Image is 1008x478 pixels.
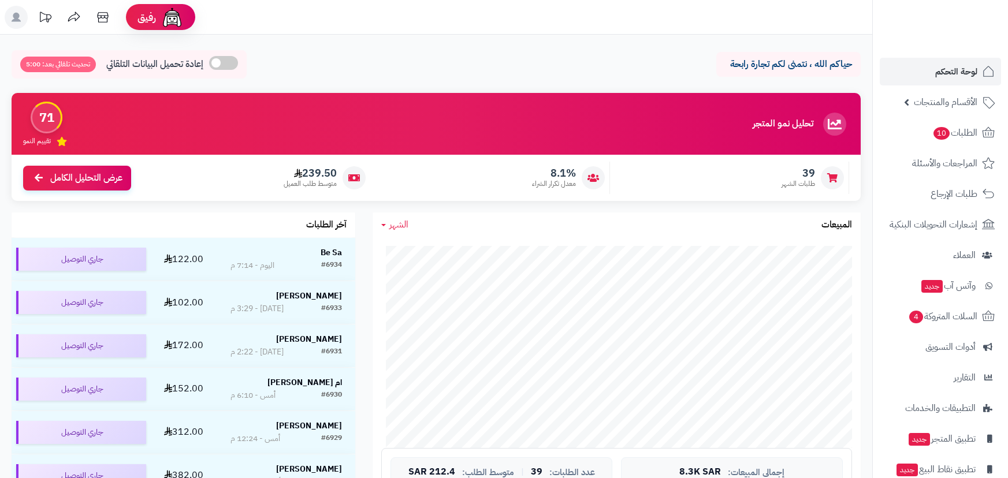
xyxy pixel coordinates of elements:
td: 152.00 [151,368,217,410]
span: رفيق [137,10,156,24]
span: المراجعات والأسئلة [912,155,977,171]
span: 212.4 SAR [408,467,455,477]
h3: المبيعات [821,220,852,230]
div: جاري التوصيل [16,334,146,357]
span: وآتس آب [920,278,976,294]
span: طلبات الشهر [782,179,815,189]
div: أمس - 12:24 م [230,433,280,445]
div: #6930 [321,390,342,401]
a: التقارير [880,364,1001,391]
strong: ام [PERSON_NAME] [267,376,342,389]
span: العملاء [953,247,976,263]
a: وآتس آبجديد [880,272,1001,300]
p: حياكم الله ، نتمنى لكم تجارة رابحة [725,58,852,71]
span: التقارير [954,369,976,386]
h3: تحليل نمو المتجر [753,119,813,129]
span: عرض التحليل الكامل [50,171,122,185]
a: عرض التحليل الكامل [23,166,131,191]
a: تحديثات المنصة [31,6,59,32]
div: #6931 [321,346,342,358]
div: #6934 [321,260,342,271]
span: إعادة تحميل البيانات التلقائي [106,58,203,71]
td: 122.00 [151,238,217,281]
div: أمس - 6:10 م [230,390,276,401]
span: 8.3K SAR [679,467,721,477]
a: الشهر [381,218,408,231]
span: تحديث تلقائي بعد: 5:00 [20,57,96,72]
span: السلات المتروكة [908,308,977,324]
span: جديد [897,464,918,476]
span: إشعارات التحويلات البنكية [890,216,977,233]
span: عدد الطلبات: [549,468,595,477]
td: 102.00 [151,281,217,324]
span: 4 [909,311,924,324]
span: الطلبات [932,125,977,141]
span: التطبيقات والخدمات [905,400,976,416]
span: إجمالي المبيعات: [728,468,784,477]
div: جاري التوصيل [16,291,146,314]
a: العملاء [880,241,1001,269]
span: تطبيق المتجر [907,431,976,447]
a: أدوات التسويق [880,333,1001,361]
td: 312.00 [151,411,217,454]
strong: [PERSON_NAME] [276,463,342,475]
span: 8.1% [532,167,576,180]
div: [DATE] - 3:29 م [230,303,284,315]
a: التطبيقات والخدمات [880,394,1001,422]
span: متوسط الطلب: [462,468,514,477]
span: 10 [933,127,950,140]
strong: [PERSON_NAME] [276,333,342,345]
a: تطبيق المتجرجديد [880,425,1001,453]
span: جديد [921,280,943,293]
a: المراجعات والأسئلة [880,150,1001,177]
td: 172.00 [151,324,217,367]
span: | [521,468,524,476]
div: #6933 [321,303,342,315]
span: معدل تكرار الشراء [532,179,576,189]
div: اليوم - 7:14 م [230,260,274,271]
div: جاري التوصيل [16,421,146,444]
span: الشهر [389,218,408,231]
span: لوحة التحكم [935,64,977,80]
h3: آخر الطلبات [306,220,347,230]
span: جديد [909,433,930,446]
img: ai-face.png [161,6,184,29]
span: طلبات الإرجاع [931,186,977,202]
img: logo-2.png [929,9,997,33]
span: متوسط طلب العميل [284,179,337,189]
a: السلات المتروكة4 [880,303,1001,330]
span: 39 [782,167,815,180]
span: الأقسام والمنتجات [914,94,977,110]
span: أدوات التسويق [925,339,976,355]
div: جاري التوصيل [16,248,146,271]
a: طلبات الإرجاع [880,180,1001,208]
strong: Be Sa [321,247,342,259]
a: إشعارات التحويلات البنكية [880,211,1001,238]
div: جاري التوصيل [16,378,146,401]
span: 239.50 [284,167,337,180]
span: تطبيق نقاط البيع [895,461,976,477]
div: [DATE] - 2:22 م [230,346,284,358]
strong: [PERSON_NAME] [276,420,342,432]
strong: [PERSON_NAME] [276,290,342,302]
a: لوحة التحكم [880,58,1001,85]
span: 39 [531,467,542,477]
a: الطلبات10 [880,119,1001,147]
div: #6929 [321,433,342,445]
span: تقييم النمو [23,136,51,146]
